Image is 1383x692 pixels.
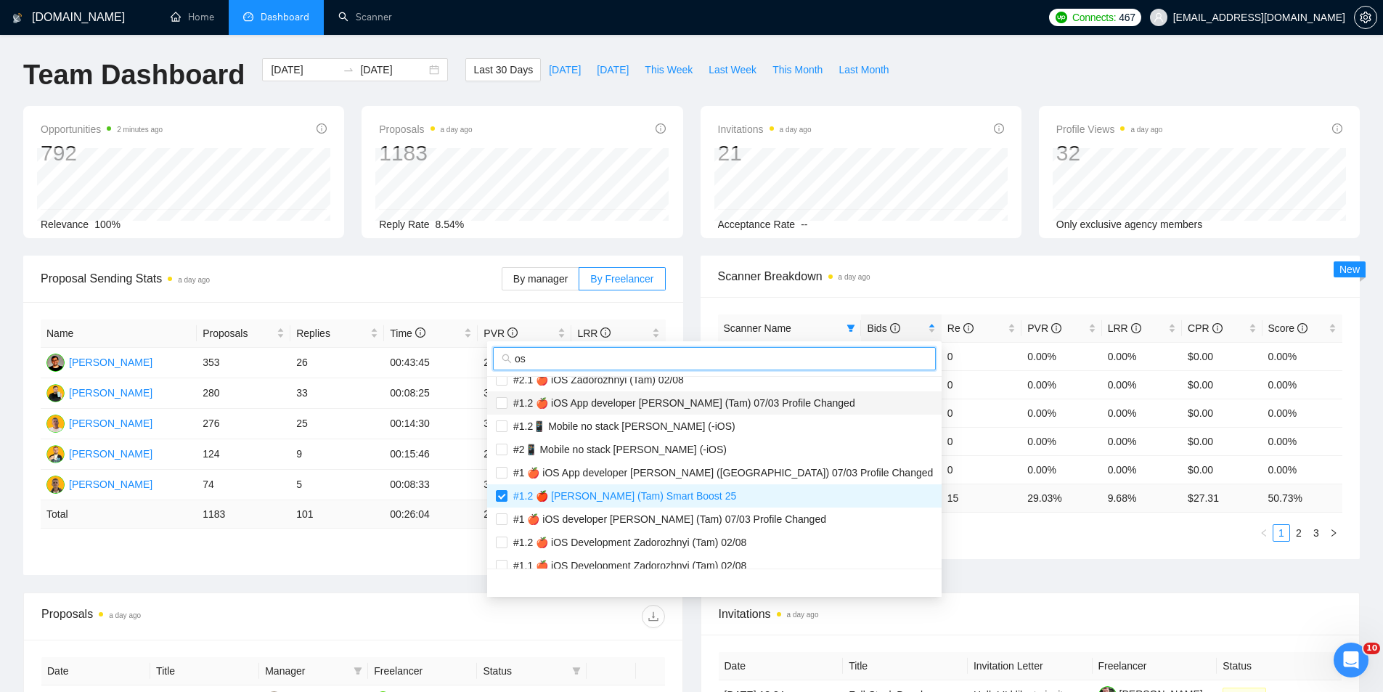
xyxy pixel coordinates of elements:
[265,663,348,679] span: Manager
[645,62,693,78] span: This Week
[117,126,163,134] time: 2 minutes ago
[572,667,581,675] span: filter
[1308,525,1324,541] a: 3
[947,322,974,334] span: Re
[109,611,141,619] time: a day ago
[1056,121,1163,138] span: Profile Views
[41,139,163,167] div: 792
[271,62,337,78] input: Start date
[1262,370,1342,399] td: 0.00%
[290,378,384,409] td: 33
[338,11,392,23] a: searchScanner
[41,605,353,628] div: Proposals
[1182,342,1262,370] td: $0.00
[290,409,384,439] td: 25
[1108,322,1141,334] span: LRR
[1021,427,1101,455] td: 0.00%
[589,58,637,81] button: [DATE]
[843,652,968,680] th: Title
[46,417,152,428] a: VZ[PERSON_NAME]
[41,121,163,138] span: Opportunities
[1102,484,1182,512] td: 9.68 %
[569,660,584,682] span: filter
[1332,123,1342,134] span: info-circle
[656,123,666,134] span: info-circle
[1325,524,1342,542] button: right
[1217,652,1342,680] th: Status
[1354,6,1377,29] button: setting
[1021,484,1101,512] td: 29.03 %
[384,378,478,409] td: 00:08:25
[41,269,502,288] span: Proposal Sending Stats
[942,370,1021,399] td: 0
[718,267,1343,285] span: Scanner Breakdown
[290,348,384,378] td: 26
[384,409,478,439] td: 00:14:30
[69,385,152,401] div: [PERSON_NAME]
[290,470,384,500] td: 5
[390,327,425,339] span: Time
[507,397,855,409] span: #1.2 🍎 iOS App developer [PERSON_NAME] (Tam) 07/03 Profile Changed
[46,478,152,489] a: AV[PERSON_NAME]
[718,121,812,138] span: Invitations
[1056,139,1163,167] div: 32
[801,219,807,230] span: --
[718,139,812,167] div: 21
[1102,427,1182,455] td: 0.00%
[719,605,1342,623] span: Invitations
[942,484,1021,512] td: 15
[1182,370,1262,399] td: $0.00
[441,126,473,134] time: a day ago
[46,476,65,494] img: AV
[69,415,152,431] div: [PERSON_NAME]
[46,386,152,398] a: OV[PERSON_NAME]
[259,657,368,685] th: Manager
[1273,525,1289,541] a: 1
[1056,12,1067,23] img: upwork-logo.png
[384,470,478,500] td: 00:08:33
[839,62,889,78] span: Last Month
[171,11,214,23] a: homeHome
[69,446,152,462] div: [PERSON_NAME]
[1355,12,1376,23] span: setting
[994,123,1004,134] span: info-circle
[507,490,736,502] span: #1.2 🍎 [PERSON_NAME] (Tam) Smart Boost 25
[368,657,477,685] th: Freelancer
[507,513,826,525] span: #1 🍎 iOS developer [PERSON_NAME] (Tam) 07/03 Profile Changed
[507,374,684,386] span: #2.1 🍎 iOS Zadorozhnyi (Tam) 02/08
[1021,370,1101,399] td: 0.00%
[1339,264,1360,275] span: New
[465,58,541,81] button: Last 30 Days
[963,323,974,333] span: info-circle
[1354,12,1377,23] a: setting
[1182,399,1262,427] td: $0.00
[549,62,581,78] span: [DATE]
[1093,652,1217,680] th: Freelancer
[415,327,425,338] span: info-circle
[787,611,819,619] time: a day ago
[942,427,1021,455] td: 0
[942,342,1021,370] td: 0
[724,322,791,334] span: Scanner Name
[577,327,611,339] span: LRR
[197,348,290,378] td: 353
[1188,322,1222,334] span: CPR
[600,327,611,338] span: info-circle
[867,322,899,334] span: Bids
[1056,219,1203,230] span: Only exclusive agency members
[1154,12,1164,23] span: user
[1102,399,1182,427] td: 0.00%
[1072,9,1116,25] span: Connects:
[197,409,290,439] td: 276
[178,276,210,284] time: a day ago
[261,11,309,23] span: Dashboard
[41,219,89,230] span: Relevance
[379,219,429,230] span: Reply Rate
[719,652,844,680] th: Date
[513,273,568,285] span: By manager
[1290,524,1307,542] li: 2
[41,500,197,529] td: Total
[642,611,664,622] span: download
[507,420,735,432] span: #1.2📱 Mobile no stack [PERSON_NAME] (-iOS)
[597,62,629,78] span: [DATE]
